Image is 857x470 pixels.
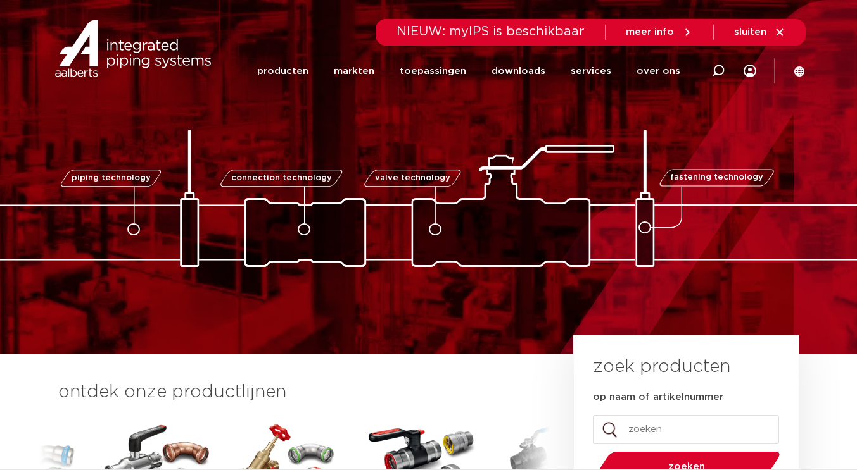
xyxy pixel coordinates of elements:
span: piping technology [72,174,151,182]
a: sluiten [734,27,785,38]
nav: Menu [257,47,680,96]
span: NIEUW: myIPS is beschikbaar [397,25,585,38]
span: meer info [626,27,674,37]
a: downloads [492,47,545,96]
span: sluiten [734,27,766,37]
a: services [571,47,611,96]
input: zoeken [593,415,779,444]
a: over ons [637,47,680,96]
div: my IPS [744,46,756,96]
span: connection technology [231,174,331,182]
a: markten [334,47,374,96]
label: op naam of artikelnummer [593,391,723,404]
a: toepassingen [400,47,466,96]
h3: zoek producten [593,354,730,380]
a: producten [257,47,308,96]
h3: ontdek onze productlijnen [58,380,531,405]
span: fastening technology [670,174,763,182]
span: valve technology [375,174,450,182]
a: meer info [626,27,693,38]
